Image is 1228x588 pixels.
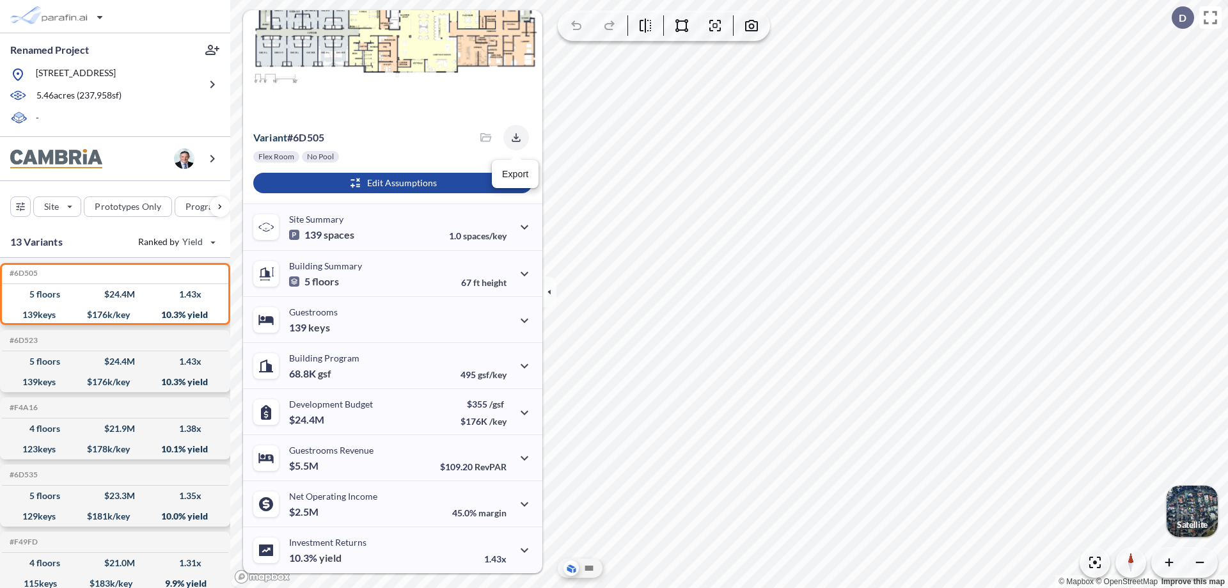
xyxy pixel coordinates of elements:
[319,552,342,564] span: yield
[10,149,102,169] img: BrandImage
[10,43,89,57] p: Renamed Project
[307,152,334,162] p: No Pool
[234,569,290,584] a: Mapbox homepage
[1167,486,1218,537] img: Switcher Image
[460,399,507,409] p: $355
[7,537,38,546] h5: Click to copy the code
[253,131,324,144] p: # 6d505
[1167,486,1218,537] button: Switcher ImageSatellite
[473,277,480,288] span: ft
[182,235,203,248] span: Yield
[563,560,579,576] button: Aerial View
[36,89,122,103] p: 5.46 acres ( 237,958 sf)
[289,445,374,456] p: Guestrooms Revenue
[128,232,224,252] button: Ranked by Yield
[475,461,507,472] span: RevPAR
[312,275,339,288] span: floors
[289,399,373,409] p: Development Budget
[460,416,507,427] p: $176K
[502,168,528,181] p: Export
[253,131,287,143] span: Variant
[1059,577,1094,586] a: Mapbox
[482,277,507,288] span: height
[289,537,366,548] p: Investment Returns
[1161,577,1225,586] a: Improve this map
[367,177,437,189] p: Edit Assumptions
[484,553,507,564] p: 1.43x
[36,111,39,126] p: -
[289,260,362,271] p: Building Summary
[440,461,507,472] p: $109.20
[174,148,194,169] img: user logo
[308,321,330,334] span: keys
[289,505,320,518] p: $2.5M
[289,275,339,288] p: 5
[289,353,359,363] p: Building Program
[289,306,338,317] p: Guestrooms
[185,200,221,213] p: Program
[175,196,244,217] button: Program
[289,228,354,241] p: 139
[7,403,38,412] h5: Click to copy the code
[1177,520,1208,530] p: Satellite
[452,507,507,518] p: 45.0%
[461,277,507,288] p: 67
[10,234,63,250] p: 13 Variants
[7,336,38,345] h5: Click to copy the code
[33,196,81,217] button: Site
[318,367,331,380] span: gsf
[44,200,59,213] p: Site
[581,560,597,576] button: Site Plan
[289,367,331,380] p: 68.8K
[289,459,320,472] p: $5.5M
[84,196,172,217] button: Prototypes Only
[258,152,294,162] p: Flex Room
[463,230,507,241] span: spaces/key
[489,399,504,409] span: /gsf
[289,552,342,564] p: 10.3%
[478,507,507,518] span: margin
[289,491,377,502] p: Net Operating Income
[95,200,161,213] p: Prototypes Only
[478,369,507,380] span: gsf/key
[1096,577,1158,586] a: OpenStreetMap
[289,214,343,225] p: Site Summary
[7,269,38,278] h5: Click to copy the code
[36,67,116,83] p: [STREET_ADDRESS]
[253,173,532,193] button: Edit Assumptions
[460,369,507,380] p: 495
[324,228,354,241] span: spaces
[7,470,38,479] h5: Click to copy the code
[289,321,330,334] p: 139
[489,416,507,427] span: /key
[289,413,326,426] p: $24.4M
[449,230,507,241] p: 1.0
[1179,12,1186,24] p: D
